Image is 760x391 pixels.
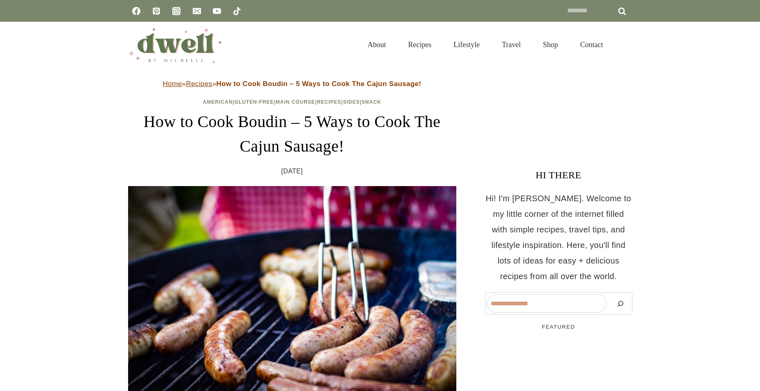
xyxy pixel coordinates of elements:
button: Search [611,294,630,313]
a: Gluten-Free [235,99,274,105]
a: Contact [569,30,614,59]
h5: FEATURED [485,323,632,331]
a: American [203,99,233,105]
nav: Primary Navigation [356,30,614,59]
a: Recipes [186,80,212,88]
span: » » [163,80,422,88]
a: Shop [532,30,569,59]
p: Hi! I'm [PERSON_NAME]. Welcome to my little corner of the internet filled with simple recipes, tr... [485,191,632,284]
a: Travel [491,30,532,59]
time: [DATE] [281,165,303,177]
button: View Search Form [618,38,632,52]
strong: How to Cook Boudin – 5 Ways to Cook The Cajun Sausage! [216,80,422,88]
a: Sides [343,99,360,105]
a: Email [189,3,205,19]
a: Snack [362,99,381,105]
h1: How to Cook Boudin – 5 Ways to Cook The Cajun Sausage! [128,109,456,159]
a: YouTube [209,3,225,19]
a: Recipes [317,99,341,105]
a: Main Course [275,99,315,105]
a: Home [163,80,182,88]
a: Instagram [168,3,185,19]
a: Pinterest [148,3,165,19]
span: | | | | | [203,99,381,105]
a: Facebook [128,3,144,19]
a: TikTok [229,3,245,19]
a: Recipes [397,30,442,59]
img: DWELL by michelle [128,26,222,64]
h3: HI THERE [485,168,632,182]
a: Lifestyle [442,30,491,59]
a: About [356,30,397,59]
